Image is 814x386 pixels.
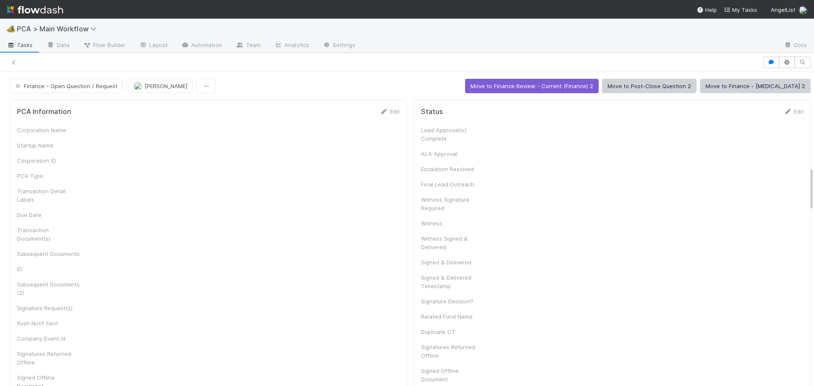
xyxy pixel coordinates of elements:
[465,79,599,93] button: Move to Finance Review - Current (Finance) 2
[17,304,81,312] div: Signature Request(s)
[421,312,485,321] div: Related Fund Name
[421,328,485,336] div: Duplicate CT
[799,6,807,14] img: avatar_030f5503-c087-43c2-95d1-dd8963b2926c.png
[17,126,81,134] div: Corporation Name
[421,258,485,267] div: Signed & Delivered
[7,3,63,17] img: logo-inverted-e16ddd16eac7371096b0.svg
[771,6,795,13] span: AngelList
[602,79,697,93] button: Move to Post-Close Question 2
[421,273,485,290] div: Signed & Delivered Timestamp
[421,234,485,251] div: Witness Signed & Delivered
[777,39,814,53] a: Docs
[17,280,81,297] div: Subsequent Documents (2)
[40,39,76,53] a: Data
[421,195,485,212] div: Witness Signature Required
[7,25,15,32] span: 🏕️
[14,83,117,89] span: Finance - Open Question / Request
[126,79,193,93] button: [PERSON_NAME]
[7,41,33,49] span: Tasks
[174,39,229,53] a: Automation
[421,367,485,383] div: Signed Offline Document
[17,350,81,367] div: Signatures Returned Offline
[421,108,443,116] h5: Status
[421,297,485,305] div: Signature Decision?
[17,108,71,116] h5: PCA Information
[83,41,125,49] span: Flow Builder
[17,141,81,150] div: Startup Name
[229,39,268,53] a: Team
[76,39,132,53] a: Flow Builder
[17,250,81,258] div: Subsequent Documents
[145,83,187,89] span: [PERSON_NAME]
[421,219,485,228] div: Witness
[17,319,81,328] div: Rush Notif Sent
[421,150,485,158] div: ALA Approval
[17,334,81,343] div: Company Event Id
[17,187,81,204] div: Transaction Detail Labels
[421,126,485,143] div: Lead Approval(s) Complete
[724,6,757,14] a: My Tasks
[421,180,485,189] div: Final Lead Outreach
[783,108,803,115] a: Edit
[421,343,485,360] div: Signatures Returned Offline
[17,211,81,219] div: Due Date
[421,165,485,173] div: Escalation Resolved
[697,6,717,14] div: Help
[17,156,81,165] div: Corporation ID
[134,82,142,90] img: avatar_030f5503-c087-43c2-95d1-dd8963b2926c.png
[132,39,174,53] a: Layout
[17,265,81,273] div: ID
[724,6,757,13] span: My Tasks
[17,25,100,33] span: PCA > Main Workflow
[268,39,316,53] a: Analytics
[17,172,81,180] div: PCA Type
[316,39,362,53] a: Settings
[10,79,123,93] button: Finance - Open Question / Request
[380,108,400,115] a: Edit
[17,226,81,243] div: Transaction Document(s)
[700,79,811,93] button: Move to Finance - [MEDICAL_DATA] 2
